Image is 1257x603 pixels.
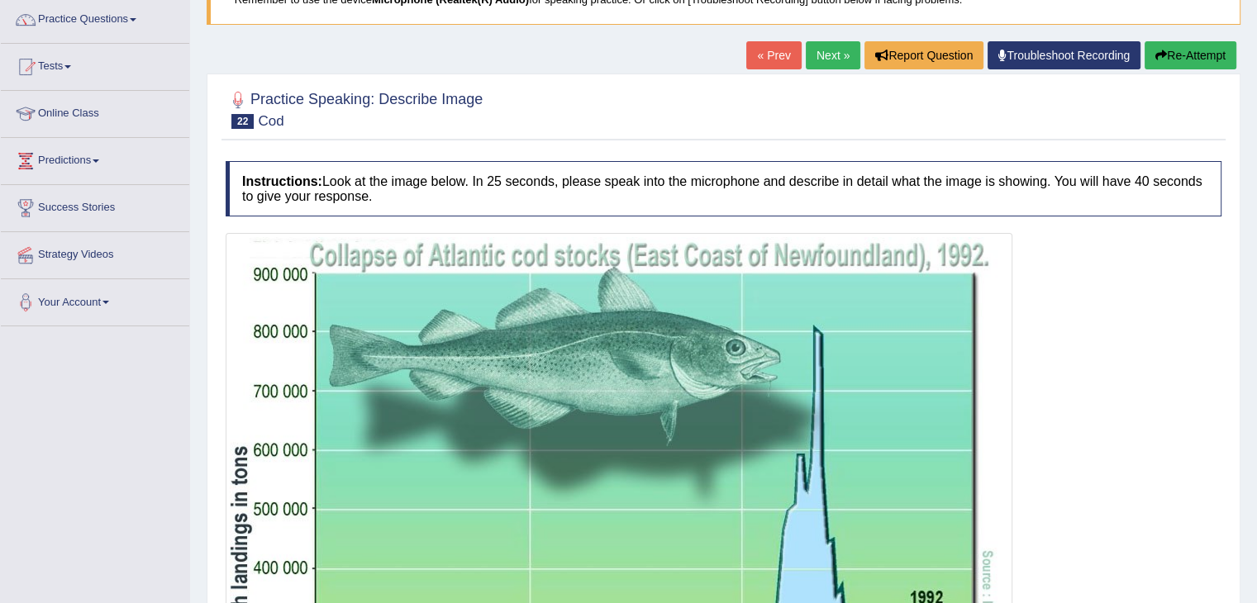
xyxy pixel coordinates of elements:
[1,44,189,85] a: Tests
[226,88,483,129] h2: Practice Speaking: Describe Image
[806,41,860,69] a: Next »
[1,232,189,273] a: Strategy Videos
[1,185,189,226] a: Success Stories
[746,41,801,69] a: « Prev
[1,91,189,132] a: Online Class
[988,41,1140,69] a: Troubleshoot Recording
[258,113,283,129] small: Cod
[1,138,189,179] a: Predictions
[242,174,322,188] b: Instructions:
[1,279,189,320] a: Your Account
[864,41,983,69] button: Report Question
[231,114,254,129] span: 22
[1145,41,1236,69] button: Re-Attempt
[226,161,1221,216] h4: Look at the image below. In 25 seconds, please speak into the microphone and describe in detail w...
